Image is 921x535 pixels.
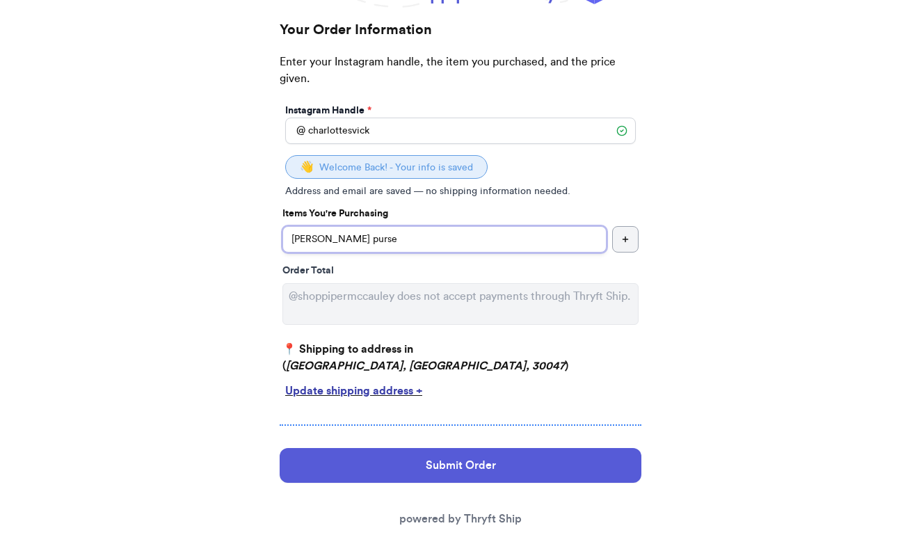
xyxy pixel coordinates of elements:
[285,184,636,198] p: Address and email are saved — no shipping information needed.
[286,360,565,372] em: [GEOGRAPHIC_DATA], [GEOGRAPHIC_DATA], 30047
[285,118,305,144] div: @
[319,163,473,173] span: Welcome Back! - Your info is saved
[282,264,639,278] div: Order Total
[280,448,641,483] button: Submit Order
[280,20,641,54] h2: Your Order Information
[399,513,522,525] a: powered by Thryft Ship
[282,226,607,253] input: ex.funky hat
[300,161,314,173] span: 👋
[280,54,641,101] p: Enter your Instagram handle, the item you purchased, and the price given.
[285,104,371,118] label: Instagram Handle
[282,341,639,374] p: 📍 Shipping to address in ( )
[285,383,636,399] div: Update shipping address +
[282,207,639,221] p: Items You're Purchasing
